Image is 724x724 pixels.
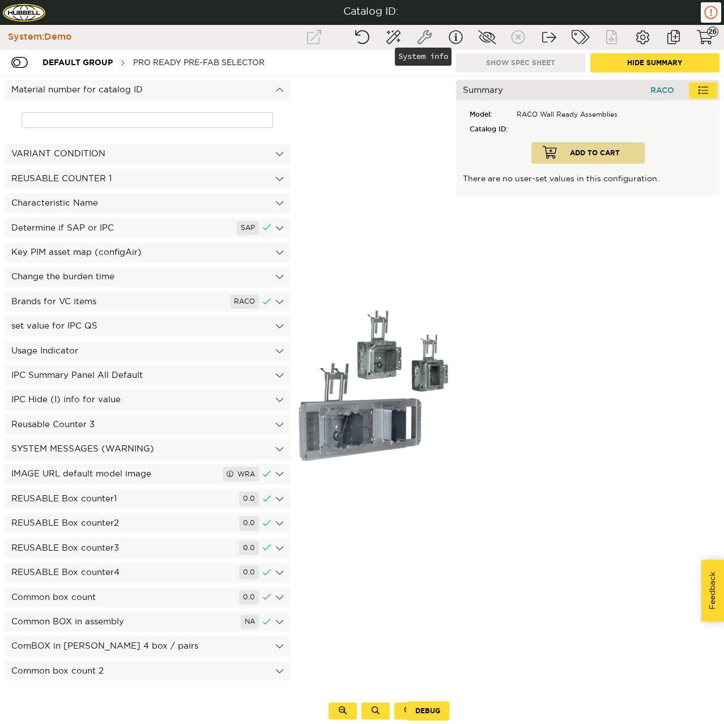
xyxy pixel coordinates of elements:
[5,144,290,164] div: VARIANT CONDITION
[5,563,290,582] div: REUSABLE Box counter4
[509,86,674,95] span: RACO
[512,107,622,122] div: RACO Wall Ready Assemblies
[239,541,259,555] div: 0.0
[239,516,259,530] div: 0.0
[5,80,290,100] div: Material number for catalog ID
[5,439,290,459] div: SYSTEM MESSAGES (WARNING)
[2,31,72,44] div: System: Demo
[406,701,449,721] button: Debug
[5,415,290,435] div: Reusable Counter 3
[230,295,259,309] div: RACO
[5,193,290,213] div: Characteristic Name
[5,316,290,336] div: set value for IPC QS
[5,636,290,656] div: ComBOX in [PERSON_NAME] 4 box / pairs
[463,107,512,122] div: Model
[463,174,713,185] p: There are no user-set values in this configuration.
[5,587,290,607] div: Common box count
[5,365,290,385] div: IPC Summary Panel All Default
[5,464,290,484] div: IMAGE URL default model image
[5,489,290,509] div: REUSABLE Box counter1
[5,218,290,238] div: Determine if SAP or IPC
[223,467,259,482] div: WRA
[5,513,290,533] div: REUSABLE Box counter2
[5,612,290,632] div: Common BOX in assembly
[239,565,259,580] div: 0.0
[5,169,290,189] div: REUSABLE COUNTER 1
[590,53,720,73] button: Hide Summary
[37,52,118,73] div: Default group
[5,390,290,410] div: IPC Hide (I) info for value
[237,221,259,235] div: SAP
[5,538,290,558] div: REUSABLE Box counter3
[241,615,259,629] div: NA
[395,48,452,66] div: System info
[5,661,290,681] div: Common box count 2
[239,590,259,604] div: 0.0
[5,242,290,262] div: Key PIM asset map (configAir)
[5,292,290,312] div: Brands for VC items
[456,80,719,100] div: Summary
[5,341,290,361] div: Usage Indicator
[5,267,290,287] div: Change the burden time
[343,5,399,20] div: Catalog ID:
[239,492,259,506] div: 0.0
[463,122,512,137] div: Catalog ID
[127,52,270,73] div: PRO Ready Pre-Fab Selector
